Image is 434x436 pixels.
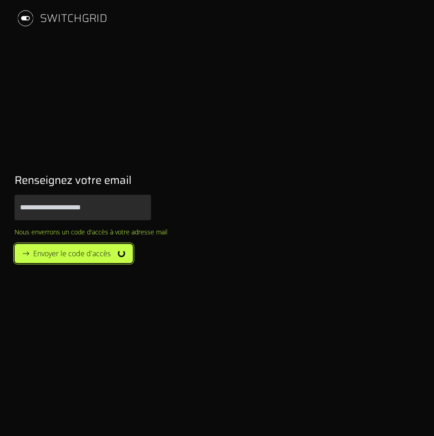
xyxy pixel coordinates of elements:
div: Nous enverrons un code d'accès à votre adresse mail [15,228,167,237]
span: Envoyer le code d'accès [33,248,111,259]
div: loading [117,249,126,258]
div: SWITCHGRID [40,11,107,25]
button: Envoyer le code d'accèsloading [15,244,133,263]
h1: Renseignez votre email [15,173,167,188]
